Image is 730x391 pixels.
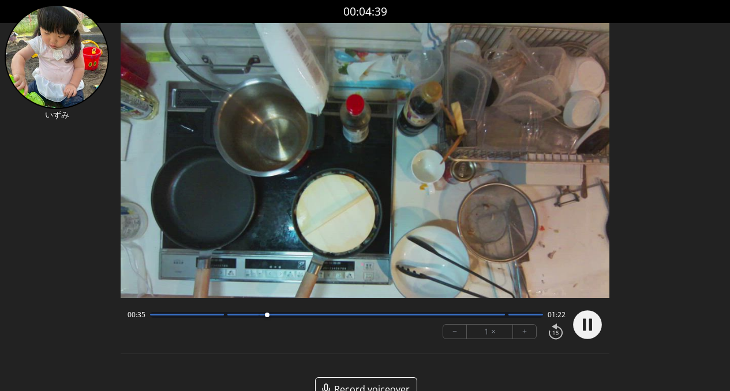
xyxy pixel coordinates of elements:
[443,325,467,339] button: −
[548,310,566,319] span: 01:22
[343,3,387,20] a: 00:04:39
[467,325,513,339] div: 1 ×
[513,325,536,339] button: +
[5,109,109,121] p: いずみ
[128,310,145,319] span: 00:35
[5,5,109,109] img: IK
